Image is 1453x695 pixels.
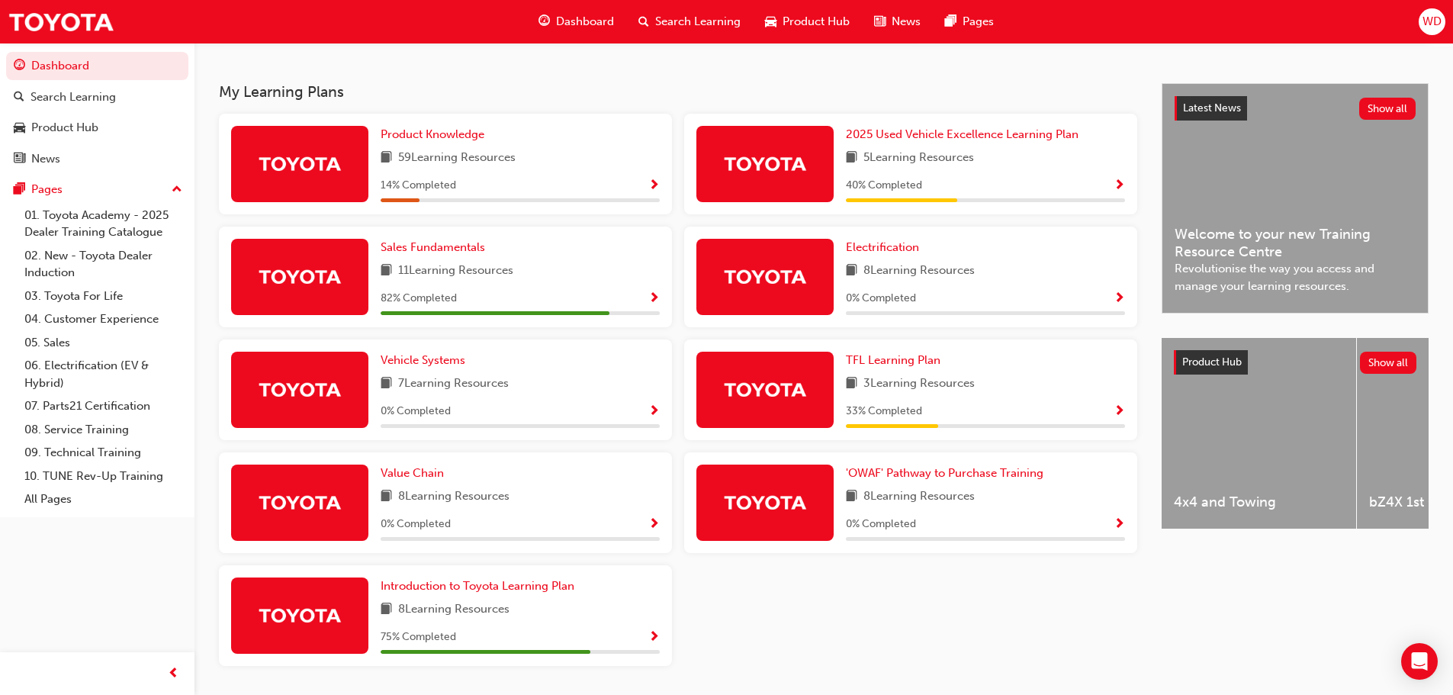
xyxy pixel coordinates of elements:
[723,263,807,290] img: Trak
[31,150,60,168] div: News
[258,602,342,629] img: Trak
[18,418,188,442] a: 08. Service Training
[18,487,188,511] a: All Pages
[14,121,25,135] span: car-icon
[381,516,451,533] span: 0 % Completed
[892,13,921,31] span: News
[963,13,994,31] span: Pages
[863,487,975,507] span: 8 Learning Resources
[1114,176,1125,195] button: Show Progress
[18,285,188,308] a: 03. Toyota For Life
[6,175,188,204] button: Pages
[168,664,179,684] span: prev-icon
[6,145,188,173] a: News
[381,579,574,593] span: Introduction to Toyota Learning Plan
[945,12,956,31] span: pages-icon
[846,262,857,281] span: book-icon
[863,262,975,281] span: 8 Learning Resources
[1401,643,1438,680] div: Open Intercom Messenger
[1114,179,1125,193] span: Show Progress
[258,150,342,177] img: Trak
[1422,13,1442,31] span: WD
[18,244,188,285] a: 02. New - Toyota Dealer Induction
[31,88,116,106] div: Search Learning
[6,114,188,142] a: Product Hub
[1175,260,1416,294] span: Revolutionise the way you access and manage your learning resources.
[1183,101,1241,114] span: Latest News
[398,262,513,281] span: 11 Learning Resources
[862,6,933,37] a: news-iconNews
[846,465,1050,482] a: 'OWAF' Pathway to Purchase Training
[1174,350,1416,375] a: Product HubShow all
[381,290,457,307] span: 82 % Completed
[1182,356,1242,368] span: Product Hub
[846,487,857,507] span: book-icon
[846,126,1085,143] a: 2025 Used Vehicle Excellence Learning Plan
[18,307,188,331] a: 04. Customer Experience
[18,441,188,465] a: 09. Technical Training
[1162,338,1356,529] a: 4x4 and Towing
[8,5,114,39] a: Trak
[863,375,975,394] span: 3 Learning Resources
[1174,494,1344,511] span: 4x4 and Towing
[1175,96,1416,121] a: Latest NewsShow all
[1359,98,1416,120] button: Show all
[648,518,660,532] span: Show Progress
[381,487,392,507] span: book-icon
[846,353,940,367] span: TFL Learning Plan
[526,6,626,37] a: guage-iconDashboard
[14,60,25,73] span: guage-icon
[398,149,516,168] span: 59 Learning Resources
[723,376,807,403] img: Trak
[648,179,660,193] span: Show Progress
[648,628,660,647] button: Show Progress
[381,126,490,143] a: Product Knowledge
[172,180,182,200] span: up-icon
[846,375,857,394] span: book-icon
[381,353,465,367] span: Vehicle Systems
[765,12,776,31] span: car-icon
[556,13,614,31] span: Dashboard
[723,150,807,177] img: Trak
[6,52,188,80] a: Dashboard
[18,204,188,244] a: 01. Toyota Academy - 2025 Dealer Training Catalogue
[31,119,98,137] div: Product Hub
[381,127,484,141] span: Product Knowledge
[846,149,857,168] span: book-icon
[14,91,24,105] span: search-icon
[258,263,342,290] img: Trak
[381,578,580,595] a: Introduction to Toyota Learning Plan
[14,153,25,166] span: news-icon
[648,515,660,534] button: Show Progress
[258,376,342,403] img: Trak
[381,239,491,256] a: Sales Fundamentals
[1114,515,1125,534] button: Show Progress
[381,629,456,646] span: 75 % Completed
[648,402,660,421] button: Show Progress
[538,12,550,31] span: guage-icon
[14,183,25,197] span: pages-icon
[381,352,471,369] a: Vehicle Systems
[381,466,444,480] span: Value Chain
[846,240,919,254] span: Electrification
[1419,8,1445,35] button: WD
[863,149,974,168] span: 5 Learning Resources
[846,516,916,533] span: 0 % Completed
[1114,405,1125,419] span: Show Progress
[398,375,509,394] span: 7 Learning Resources
[258,489,342,516] img: Trak
[1162,83,1429,314] a: Latest NewsShow allWelcome to your new Training Resource CentreRevolutionise the way you access a...
[381,600,392,619] span: book-icon
[1114,402,1125,421] button: Show Progress
[846,239,925,256] a: Electrification
[6,83,188,111] a: Search Learning
[381,149,392,168] span: book-icon
[18,394,188,418] a: 07. Parts21 Certification
[846,127,1078,141] span: 2025 Used Vehicle Excellence Learning Plan
[381,403,451,420] span: 0 % Completed
[846,466,1043,480] span: 'OWAF' Pathway to Purchase Training
[398,487,510,507] span: 8 Learning Resources
[31,181,63,198] div: Pages
[6,49,188,175] button: DashboardSearch LearningProduct HubNews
